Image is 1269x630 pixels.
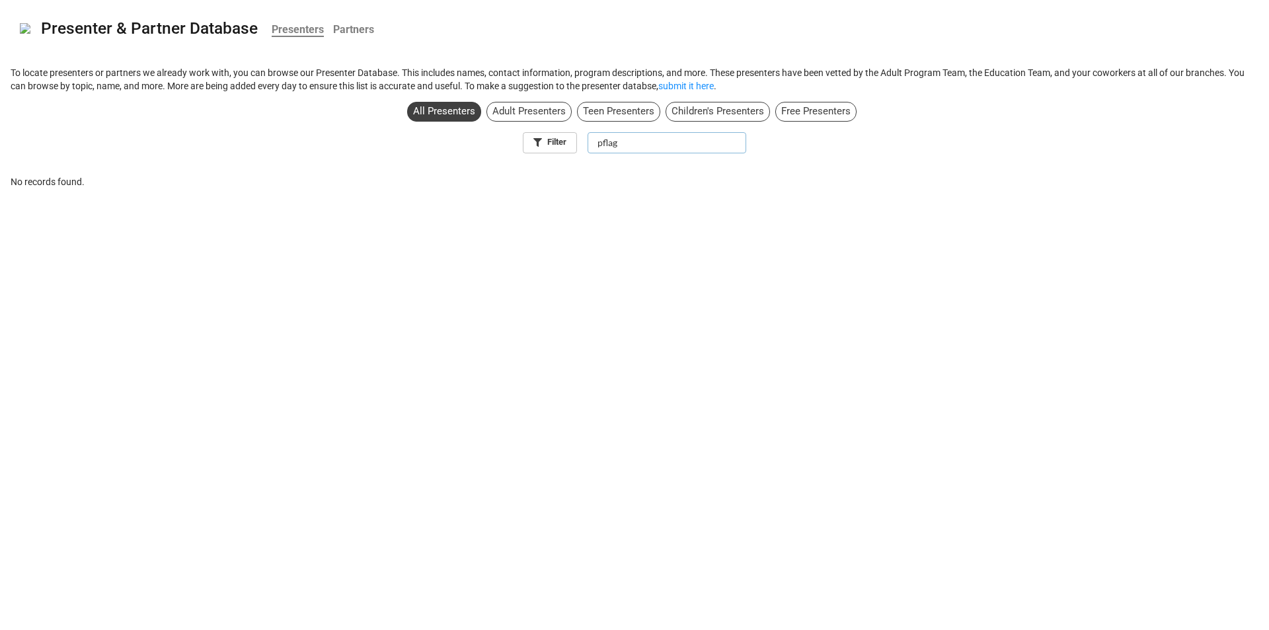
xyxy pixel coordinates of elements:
a: submit it here [658,81,714,91]
a: Filter [523,132,577,153]
div: Free Presenters [775,102,857,122]
div: Children's Presenters [666,102,770,122]
div: Teen Presenters [577,102,660,122]
p: To locate presenters or partners we already work with, you can browse our Presenter Database. Thi... [11,66,1258,93]
div: Adult Presenters [486,102,572,122]
img: logo.png [20,23,30,34]
div: Presenter & Partner Database [41,20,258,37]
b: Presenters [272,23,324,37]
input: Search... [588,132,746,153]
a: Presenters [267,17,328,42]
div: No records found. [11,175,1258,189]
div: All Presenters [407,102,481,122]
a: Partners [328,17,379,42]
b: Partners [333,23,374,36]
